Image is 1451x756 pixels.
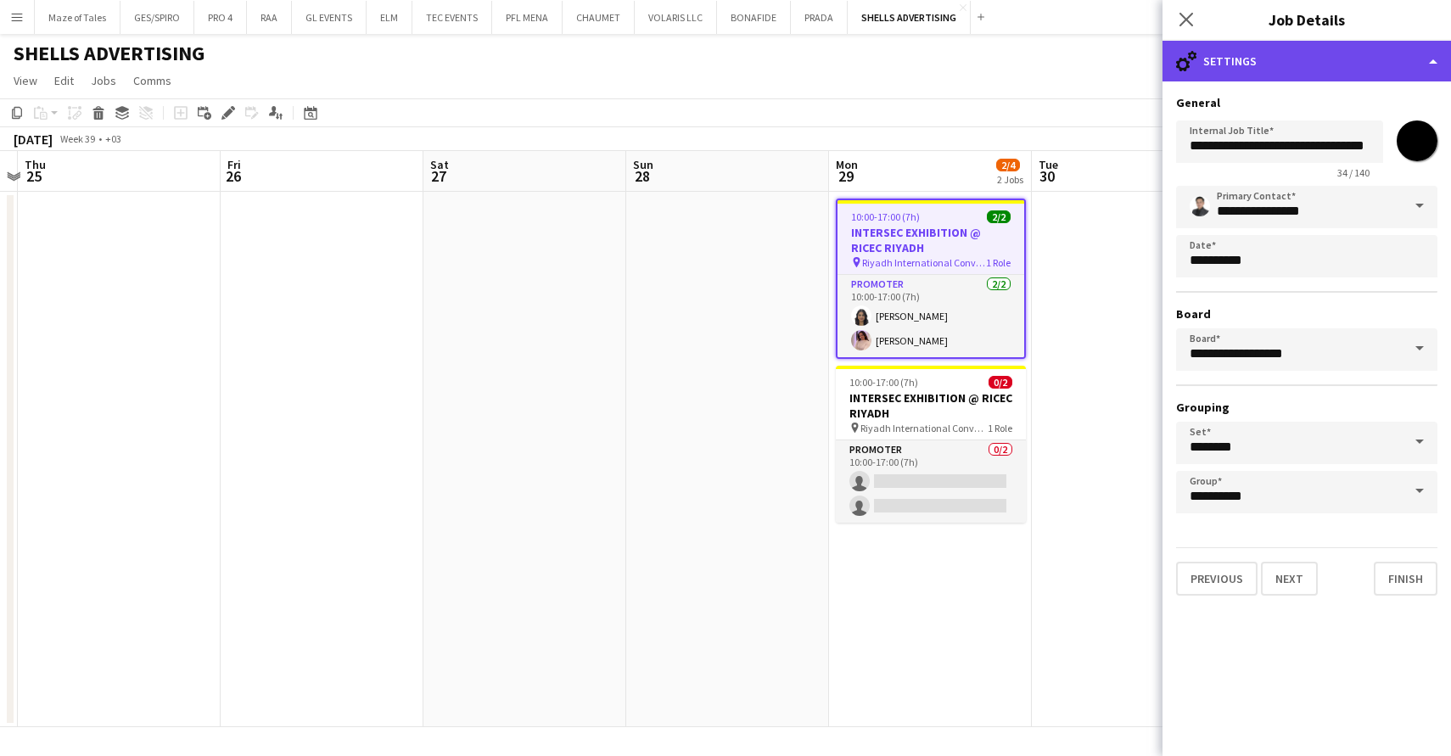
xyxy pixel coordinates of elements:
[1261,562,1318,596] button: Next
[292,1,367,34] button: GL EVENTS
[7,70,44,92] a: View
[225,166,241,186] span: 26
[1176,306,1437,322] h3: Board
[194,1,247,34] button: PRO 4
[833,166,858,186] span: 29
[35,1,120,34] button: Maze of Tales
[851,210,920,223] span: 10:00-17:00 (7h)
[1176,400,1437,415] h3: Grouping
[838,275,1024,357] app-card-role: Promoter2/210:00-17:00 (7h)[PERSON_NAME][PERSON_NAME]
[996,159,1020,171] span: 2/4
[633,157,653,172] span: Sun
[428,166,449,186] span: 27
[14,41,204,66] h1: SHELLS ADVERTISING
[56,132,98,145] span: Week 39
[986,256,1011,269] span: 1 Role
[836,157,858,172] span: Mon
[1039,157,1058,172] span: Tue
[635,1,717,34] button: VOLARIS LLC
[836,440,1026,523] app-card-role: Promoter0/210:00-17:00 (7h)
[1176,95,1437,110] h3: General
[1162,41,1451,81] div: Settings
[105,132,121,145] div: +03
[133,73,171,88] span: Comms
[563,1,635,34] button: CHAUMET
[54,73,74,88] span: Edit
[989,376,1012,389] span: 0/2
[84,70,123,92] a: Jobs
[1176,562,1258,596] button: Previous
[227,157,241,172] span: Fri
[836,390,1026,421] h3: INTERSEC EXHIBITION @ RICEC RIYADH
[1036,166,1058,186] span: 30
[1324,166,1383,179] span: 34 / 140
[836,366,1026,523] app-job-card: 10:00-17:00 (7h)0/2INTERSEC EXHIBITION @ RICEC RIYADH Riyadh International Convention & Exhibitio...
[120,1,194,34] button: GES/SPIRO
[860,422,988,434] span: Riyadh International Convention & Exhibition Center
[849,376,918,389] span: 10:00-17:00 (7h)
[988,422,1012,434] span: 1 Role
[492,1,563,34] button: PFL MENA
[25,157,46,172] span: Thu
[430,157,449,172] span: Sat
[791,1,848,34] button: PRADA
[848,1,971,34] button: SHELLS ADVERTISING
[717,1,791,34] button: BONAFIDE
[987,210,1011,223] span: 2/2
[48,70,81,92] a: Edit
[367,1,412,34] button: ELM
[412,1,492,34] button: TEC EVENTS
[91,73,116,88] span: Jobs
[630,166,653,186] span: 28
[862,256,986,269] span: Riyadh International Convention & Exhibition Center
[1374,562,1437,596] button: Finish
[14,73,37,88] span: View
[997,173,1023,186] div: 2 Jobs
[1162,8,1451,31] h3: Job Details
[838,225,1024,255] h3: INTERSEC EXHIBITION @ RICEC RIYADH
[22,166,46,186] span: 25
[247,1,292,34] button: RAA
[836,199,1026,359] app-job-card: 10:00-17:00 (7h)2/2INTERSEC EXHIBITION @ RICEC RIYADH Riyadh International Convention & Exhibitio...
[14,131,53,148] div: [DATE]
[126,70,178,92] a: Comms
